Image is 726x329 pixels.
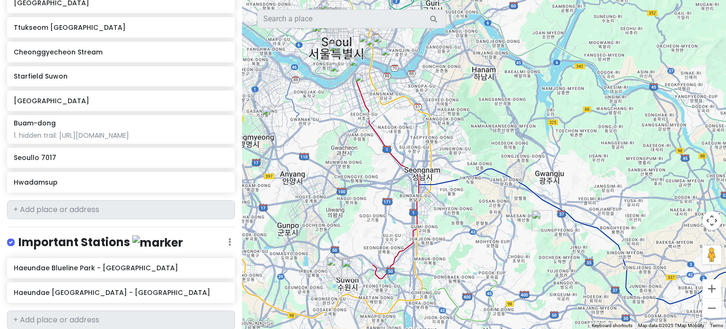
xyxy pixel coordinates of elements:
div: Seoul Forest Park [355,30,383,58]
div: Suwon Hwaseong Fortress [337,253,366,282]
div: Cafe Onion Seongsu [369,30,398,58]
div: Gwangjang Market [329,8,357,36]
div: Seoullo 7017 [308,19,337,48]
div: Banpo Hangang Park [326,59,354,88]
div: 제이티성형외과 JT PLASTIC SURGERY [345,53,373,82]
button: Keyboard shortcuts [592,322,632,329]
div: Starfield Suwon [323,253,351,282]
h6: Cheonggyecheon Stream [14,48,228,56]
input: Search a place [257,9,446,28]
button: Zoom out [702,299,721,318]
div: Cheonggyecheon Stream [314,9,343,37]
div: Ttukseom Hangang Park [377,43,406,71]
h6: Seoullo 7017 [14,153,228,162]
div: Hwadamsup [528,206,556,235]
input: + Add place or address [7,200,235,219]
h6: Haeundae [GEOGRAPHIC_DATA] - [GEOGRAPHIC_DATA] [14,288,228,297]
div: Namdaemun Market [314,17,342,45]
h6: Starfield Suwon [14,72,228,80]
div: MitBord Seoul [362,33,390,62]
h6: Ttukseom [GEOGRAPHIC_DATA] [14,23,228,32]
h4: Important Stations [18,235,183,250]
h6: Hwadamsup [14,178,228,187]
a: Terms (opens in new tab) [710,323,723,328]
a: Open this area in Google Maps (opens a new window) [244,317,276,329]
div: 1. hidden trail: [URL][DOMAIN_NAME] [14,131,228,140]
img: marker [132,235,183,250]
div: Kyochon Pilbang [325,39,353,67]
div: DA Plastic Surgery Clinic [351,69,379,98]
h6: [GEOGRAPHIC_DATA] [14,97,228,105]
div: Ikseon-dong Hanok Village [322,4,351,33]
button: Map camera controls [702,211,721,230]
button: Zoom in [702,279,721,298]
div: Soha Salt Pond Ikseon-dong [322,5,350,34]
div: Haengnidan-gil [338,255,366,283]
div: KyungIn Art Gallery Dawon [319,4,347,32]
div: MD HOTEL DOKSAN – Fomerly Staz Hotel Doksan [258,102,286,131]
img: Google [244,317,276,329]
button: Drag Pegman onto the map to open Street View [702,245,721,264]
h6: Buam-dong [14,119,56,127]
div: Teong Cafe [327,4,355,32]
h6: Haeundae Blueline Park - [GEOGRAPHIC_DATA] [14,264,228,272]
span: Map data ©2025 TMap Mobility [638,323,704,328]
